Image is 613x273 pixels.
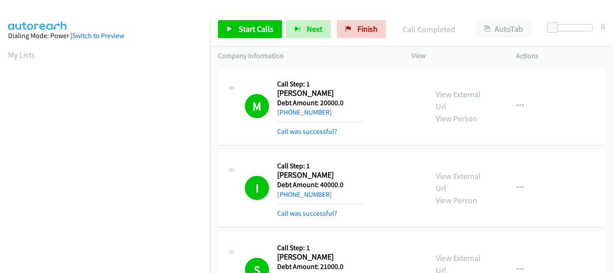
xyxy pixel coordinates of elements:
[516,51,605,61] p: Actions
[277,190,332,199] a: [PHONE_NUMBER]
[277,162,363,171] h5: Call Step: 1
[307,24,322,34] span: Next
[277,180,363,189] h5: Debt Amount: 40000.0
[277,80,363,89] h5: Call Step: 1
[601,20,605,32] div: 0
[277,108,332,116] a: [PHONE_NUMBER]
[436,171,481,193] a: View External Url
[218,51,396,61] p: Company Information
[245,176,269,200] h1: I
[398,23,460,35] p: Call Completed
[436,113,477,124] a: View Person
[436,89,481,111] a: View External Url
[337,20,386,38] a: Finish
[277,170,363,180] h2: [PERSON_NAME]
[286,20,331,38] button: Next
[277,127,337,136] a: Call was successful?
[277,262,363,271] h5: Debt Amount: 21000.0
[436,195,477,205] a: View Person
[277,88,363,98] h2: [PERSON_NAME]
[277,209,337,218] a: Call was successful?
[277,243,363,252] h5: Call Step: 1
[245,94,269,118] h1: M
[277,252,363,262] h2: [PERSON_NAME]
[277,98,363,107] h5: Debt Amount: 20000.0
[72,31,124,40] a: Switch to Preview
[552,24,593,31] div: Delay between calls (in seconds)
[412,51,500,61] p: View
[476,20,531,38] button: AutoTab
[357,24,378,34] span: Finish
[587,101,613,172] iframe: Resource Center
[8,50,35,60] a: My Lists
[8,30,202,41] div: Dialing Mode: Power |
[239,24,274,34] span: Start Calls
[218,20,282,38] a: Start Calls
